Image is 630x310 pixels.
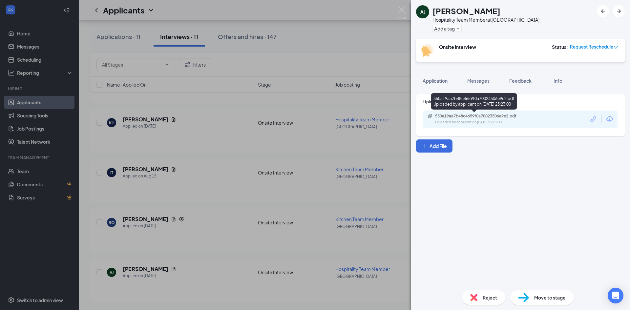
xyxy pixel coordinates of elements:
[431,93,517,110] div: 550a19aa7b48c4659f0a70023506e9e2.pdf Uploaded by applicant on [DATE] 23:23:00
[435,120,534,125] div: Uploaded by applicant on [DATE] 23:23:00
[467,78,490,84] span: Messages
[456,27,460,31] svg: Plus
[606,115,614,123] svg: Download
[423,99,618,105] div: Upload Resume
[613,5,625,17] button: ArrowRight
[599,7,607,15] svg: ArrowLeftNew
[423,78,448,84] span: Application
[552,44,568,50] div: Status :
[597,5,609,17] button: ArrowLeftNew
[432,25,462,32] button: PlusAdd a tag
[432,5,500,16] h1: [PERSON_NAME]
[570,44,613,50] span: Request Reschedule
[420,9,425,15] div: AJ
[432,16,539,23] div: Hospitality Team Member at [GEOGRAPHIC_DATA]
[427,114,432,119] svg: Paperclip
[435,114,527,119] div: 550a19aa7b48c4659f0a70023506e9e2.pdf
[615,7,623,15] svg: ArrowRight
[439,44,476,50] b: Onsite Interview
[416,139,452,153] button: Add FilePlus
[589,115,598,123] svg: Link
[483,294,497,301] span: Reject
[608,288,623,303] div: Open Intercom Messenger
[422,143,428,149] svg: Plus
[614,45,618,50] span: down
[554,78,562,84] span: Info
[427,114,534,125] a: Paperclip550a19aa7b48c4659f0a70023506e9e2.pdfUploaded by applicant on [DATE] 23:23:00
[534,294,566,301] span: Move to stage
[509,78,532,84] span: Feedback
